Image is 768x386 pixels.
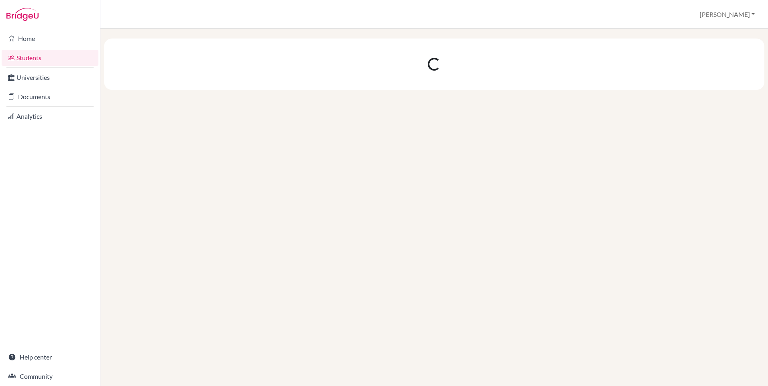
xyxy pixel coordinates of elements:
button: [PERSON_NAME] [696,7,758,22]
img: Bridge-U [6,8,39,21]
a: Analytics [2,108,98,124]
a: Documents [2,89,98,105]
a: Home [2,30,98,47]
a: Universities [2,69,98,85]
a: Students [2,50,98,66]
a: Community [2,368,98,384]
a: Help center [2,349,98,365]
